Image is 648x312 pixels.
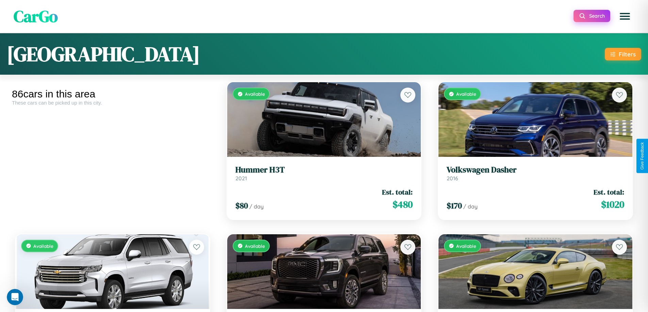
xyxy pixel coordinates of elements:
span: Available [456,91,476,97]
h3: Volkswagen Dasher [447,165,624,175]
span: / day [463,203,478,210]
span: $ 170 [447,200,462,211]
span: Available [456,243,476,249]
span: / day [249,203,264,210]
span: Est. total: [594,187,624,197]
span: $ 1020 [601,198,624,211]
span: CarGo [14,5,58,27]
iframe: Intercom live chat [7,289,23,305]
span: Available [33,243,53,249]
div: These cars can be picked up in this city. [12,100,213,106]
button: Open menu [615,7,634,26]
h3: Hummer H3T [235,165,413,175]
span: Available [245,91,265,97]
span: 2021 [235,175,247,182]
span: Est. total: [382,187,413,197]
div: 86 cars in this area [12,88,213,100]
span: $ 80 [235,200,248,211]
button: Search [574,10,610,22]
div: Filters [619,51,636,58]
span: Search [589,13,605,19]
span: $ 480 [393,198,413,211]
button: Filters [605,48,641,60]
span: 2016 [447,175,458,182]
a: Volkswagen Dasher2016 [447,165,624,182]
a: Hummer H3T2021 [235,165,413,182]
h1: [GEOGRAPHIC_DATA] [7,40,200,68]
span: Available [245,243,265,249]
div: Give Feedback [640,142,645,170]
